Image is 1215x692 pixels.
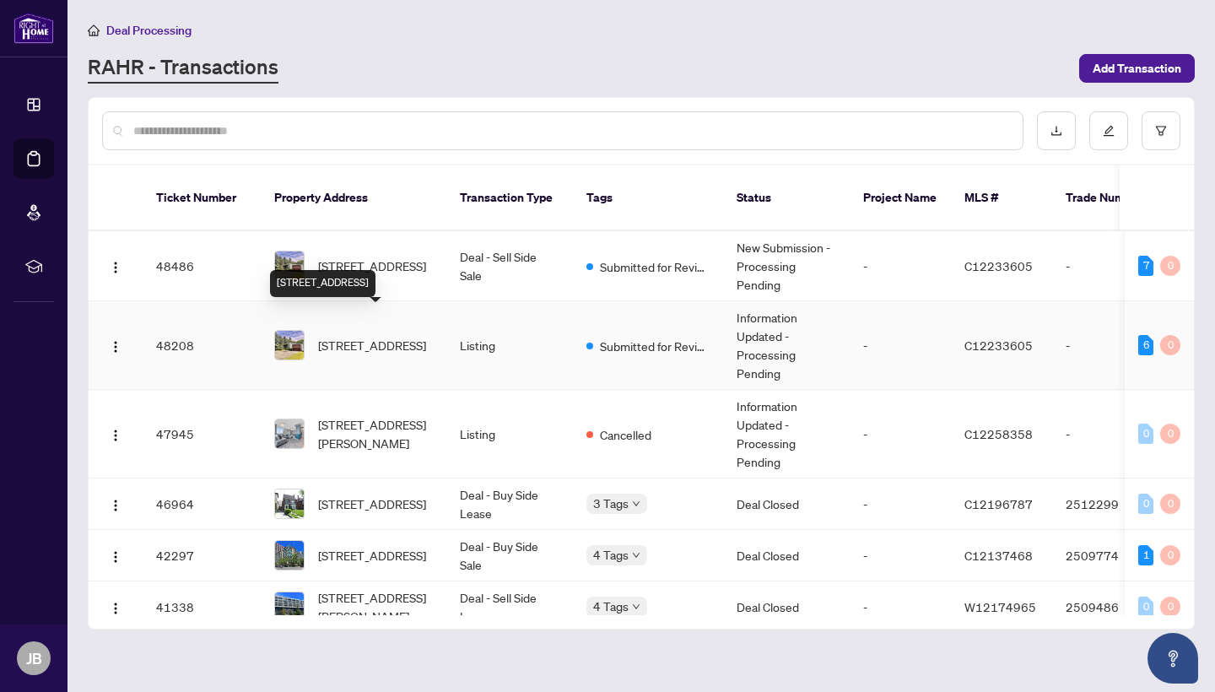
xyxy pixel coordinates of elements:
[964,258,1033,273] span: C12233605
[850,478,951,530] td: -
[143,530,261,581] td: 42297
[1052,390,1170,478] td: -
[1160,256,1180,276] div: 0
[1160,335,1180,355] div: 0
[1103,125,1115,137] span: edit
[318,588,433,625] span: [STREET_ADDRESS][PERSON_NAME]
[632,603,640,611] span: down
[723,478,850,530] td: Deal Closed
[275,251,304,280] img: thumbnail-img
[318,257,426,275] span: [STREET_ADDRESS]
[1052,530,1170,581] td: 2509774
[1160,494,1180,514] div: 0
[723,530,850,581] td: Deal Closed
[143,231,261,301] td: 48486
[109,340,122,354] img: Logo
[318,546,426,565] span: [STREET_ADDRESS]
[573,165,723,231] th: Tags
[632,551,640,560] span: down
[1138,494,1153,514] div: 0
[1138,256,1153,276] div: 7
[109,499,122,512] img: Logo
[318,336,426,354] span: [STREET_ADDRESS]
[1138,597,1153,617] div: 0
[102,332,129,359] button: Logo
[1147,633,1198,684] button: Open asap
[723,581,850,633] td: Deal Closed
[850,390,951,478] td: -
[600,337,710,355] span: Submitted for Review
[318,415,433,452] span: [STREET_ADDRESS][PERSON_NAME]
[275,489,304,518] img: thumbnail-img
[446,581,573,633] td: Deal - Sell Side Lease
[275,592,304,621] img: thumbnail-img
[143,301,261,390] td: 48208
[143,390,261,478] td: 47945
[446,390,573,478] td: Listing
[850,231,951,301] td: -
[109,261,122,274] img: Logo
[1052,478,1170,530] td: 2512299
[270,270,375,297] div: [STREET_ADDRESS]
[1079,54,1195,83] button: Add Transaction
[850,165,951,231] th: Project Name
[951,165,1052,231] th: MLS #
[109,429,122,442] img: Logo
[1089,111,1128,150] button: edit
[446,301,573,390] td: Listing
[143,165,261,231] th: Ticket Number
[1155,125,1167,137] span: filter
[964,338,1033,353] span: C12233605
[1160,597,1180,617] div: 0
[1138,424,1153,444] div: 0
[102,542,129,569] button: Logo
[850,530,951,581] td: -
[723,301,850,390] td: Information Updated - Processing Pending
[446,165,573,231] th: Transaction Type
[1052,301,1170,390] td: -
[850,581,951,633] td: -
[593,597,629,616] span: 4 Tags
[723,231,850,301] td: New Submission - Processing Pending
[318,495,426,513] span: [STREET_ADDRESS]
[143,478,261,530] td: 46964
[109,550,122,564] img: Logo
[1050,125,1062,137] span: download
[1138,545,1153,565] div: 1
[964,599,1036,614] span: W12174965
[446,478,573,530] td: Deal - Buy Side Lease
[1052,581,1170,633] td: 2509486
[964,496,1033,511] span: C12196787
[261,165,446,231] th: Property Address
[446,530,573,581] td: Deal - Buy Side Sale
[88,24,100,36] span: home
[102,490,129,517] button: Logo
[106,23,192,38] span: Deal Processing
[723,390,850,478] td: Information Updated - Processing Pending
[632,500,640,508] span: down
[1138,335,1153,355] div: 6
[1160,424,1180,444] div: 0
[102,593,129,620] button: Logo
[850,301,951,390] td: -
[102,252,129,279] button: Logo
[446,231,573,301] td: Deal - Sell Side Sale
[600,425,651,444] span: Cancelled
[26,646,42,670] span: JB
[1052,231,1170,301] td: -
[600,257,710,276] span: Submitted for Review
[13,13,54,44] img: logo
[593,545,629,565] span: 4 Tags
[88,53,278,84] a: RAHR - Transactions
[143,581,261,633] td: 41338
[1037,111,1076,150] button: download
[1093,55,1181,82] span: Add Transaction
[109,602,122,615] img: Logo
[964,426,1033,441] span: C12258358
[275,541,304,570] img: thumbnail-img
[723,165,850,231] th: Status
[1142,111,1180,150] button: filter
[1052,165,1170,231] th: Trade Number
[275,419,304,448] img: thumbnail-img
[1160,545,1180,565] div: 0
